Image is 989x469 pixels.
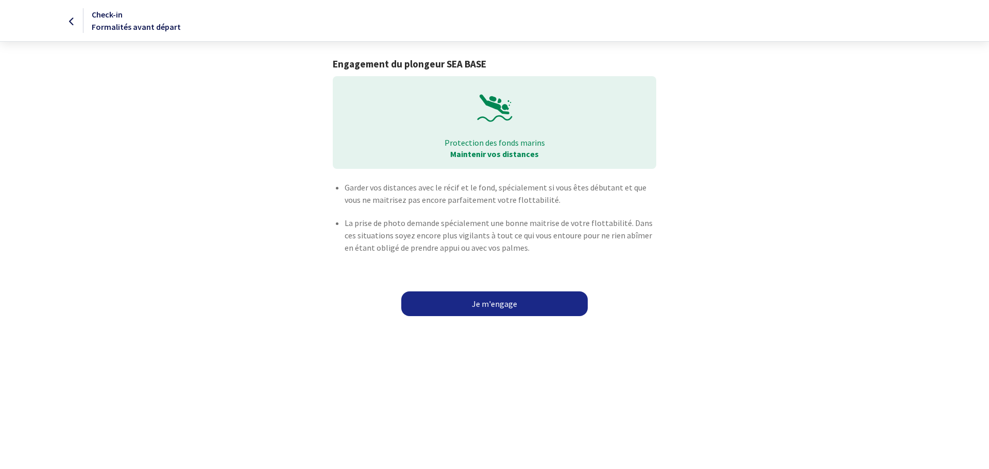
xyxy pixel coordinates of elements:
p: Garder vos distances avec le récif et le fond, spécialement si vous êtes débutant et que vous ne ... [345,181,656,206]
strong: Maintenir vos distances [450,149,539,159]
p: Protection des fonds marins [340,137,649,148]
a: Je m'engage [401,291,588,316]
h1: Engagement du plongeur SEA BASE [333,58,656,70]
span: Check-in Formalités avant départ [92,9,181,32]
p: La prise de photo demande spécialement une bonne maitrise de votre flottabilité. Dans ces situati... [345,217,656,254]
